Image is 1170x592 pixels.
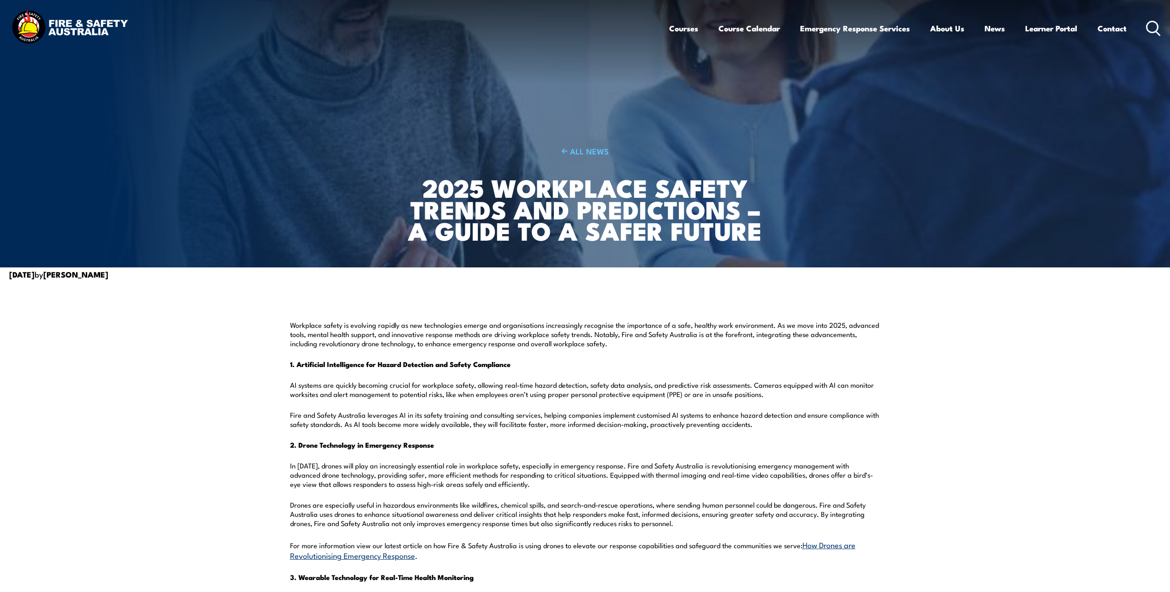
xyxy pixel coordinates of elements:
[930,16,964,41] a: About Us
[985,16,1005,41] a: News
[9,268,108,280] span: by
[290,380,880,399] p: AI systems are quickly becoming crucial for workplace safety, allowing real-time hazard detection...
[290,539,855,561] a: How Drones are Revolutionising Emergency Response
[9,268,35,280] strong: [DATE]
[290,572,474,582] strong: 3. Wearable Technology for Real-Time Health Monitoring
[800,16,910,41] a: Emergency Response Services
[290,539,880,561] p: For more information view our latest article on how Fire & Safety Australia is using drones to el...
[1025,16,1077,41] a: Learner Portal
[669,16,698,41] a: Courses
[290,461,880,489] p: In [DATE], drones will play an increasingly essential role in workplace safety, especially in eme...
[719,16,780,41] a: Course Calendar
[290,320,880,348] p: Workplace safety is evolving rapidly as new technologies emerge and organisations increasingly re...
[43,268,108,280] strong: [PERSON_NAME]
[290,439,434,450] strong: 2. Drone Technology in Emergency Response
[290,410,880,429] p: Fire and Safety Australia leverages AI in its safety training and consulting services, helping co...
[404,177,766,241] h1: 2025 Workplace Safety Trends and Predictions – A Guide to a Safer Future
[290,359,511,369] strong: 1. Artificial Intelligence for Hazard Detection and Safety Compliance
[1098,16,1127,41] a: Contact
[404,146,766,156] a: ALL NEWS
[290,500,880,528] p: Drones are especially useful in hazardous environments like wildfires, chemical spills, and searc...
